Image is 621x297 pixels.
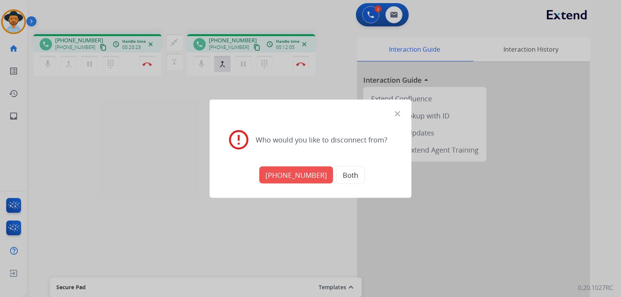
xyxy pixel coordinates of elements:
span: Who would you like to disconnect from? [256,134,387,145]
mat-icon: error_outline [227,128,250,151]
p: 0.20.1027RC [578,283,613,292]
mat-icon: close [393,109,402,118]
button: Both [336,166,365,184]
button: [PHONE_NUMBER] [259,166,333,183]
